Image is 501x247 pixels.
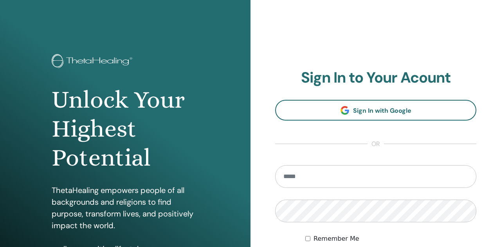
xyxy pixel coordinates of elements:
[52,184,199,231] p: ThetaHealing empowers people of all backgrounds and religions to find purpose, transform lives, a...
[368,139,384,149] span: or
[275,100,476,121] a: Sign In with Google
[52,85,199,173] h1: Unlock Your Highest Potential
[353,106,411,115] span: Sign In with Google
[275,69,476,87] h2: Sign In to Your Acount
[305,234,476,243] div: Keep me authenticated indefinitely or until I manually logout
[314,234,359,243] label: Remember Me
